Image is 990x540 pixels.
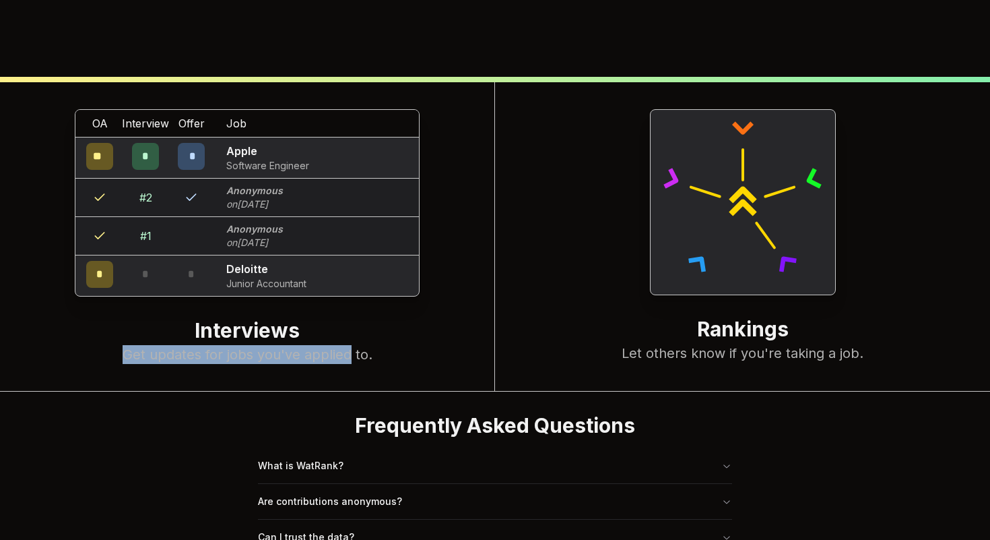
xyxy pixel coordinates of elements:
[226,143,309,159] p: Apple
[226,261,306,277] p: Deloitte
[139,189,152,206] div: # 2
[27,345,467,364] p: Get updates for jobs you've applied to.
[258,448,732,483] button: What is WatRank?
[27,318,467,345] h2: Interviews
[522,344,963,363] p: Let others know if you're taking a job.
[140,228,152,244] div: # 1
[258,484,732,519] button: Are contributions anonymous?
[92,115,108,131] span: OA
[226,159,309,173] p: Software Engineer
[226,115,246,131] span: Job
[226,222,283,236] p: Anonymous
[258,413,732,438] h2: Frequently Asked Questions
[226,184,283,198] p: Anonymous
[226,277,306,291] p: Junior Accountant
[178,115,205,131] span: Offer
[226,198,283,211] p: on [DATE]
[226,236,283,249] p: on [DATE]
[522,317,963,344] h2: Rankings
[122,115,169,131] span: Interview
